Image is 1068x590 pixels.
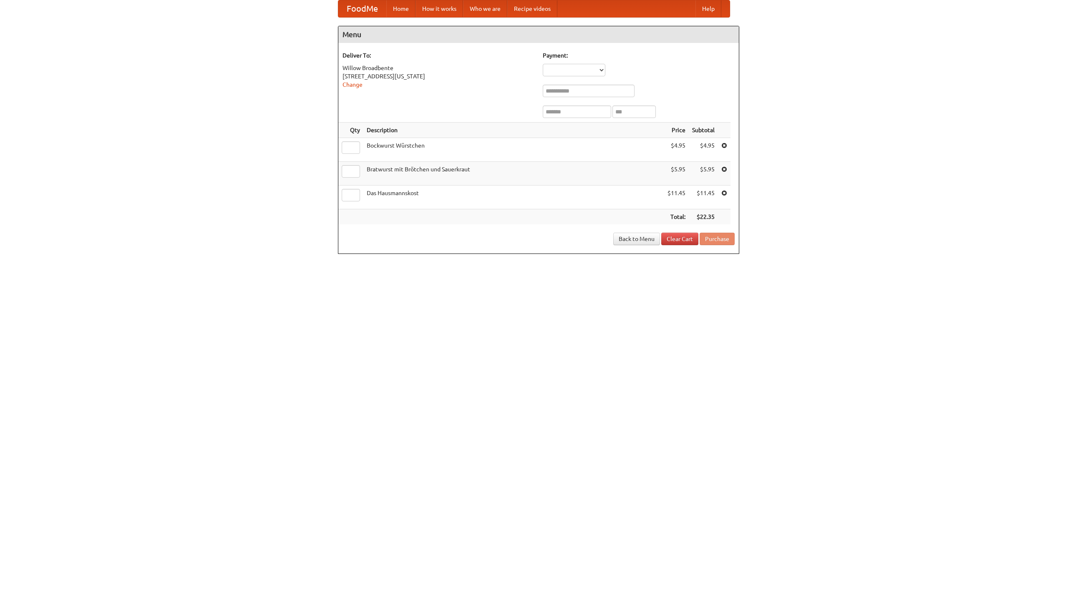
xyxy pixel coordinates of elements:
[338,0,386,17] a: FoodMe
[661,233,698,245] a: Clear Cart
[543,51,735,60] h5: Payment:
[463,0,507,17] a: Who we are
[363,186,664,209] td: Das Hausmannskost
[689,123,718,138] th: Subtotal
[664,138,689,162] td: $4.95
[700,233,735,245] button: Purchase
[386,0,416,17] a: Home
[343,51,534,60] h5: Deliver To:
[416,0,463,17] a: How it works
[343,64,534,72] div: Willow Broadbente
[338,123,363,138] th: Qty
[343,81,363,88] a: Change
[695,0,721,17] a: Help
[338,26,739,43] h4: Menu
[664,123,689,138] th: Price
[689,186,718,209] td: $11.45
[689,138,718,162] td: $4.95
[613,233,660,245] a: Back to Menu
[664,186,689,209] td: $11.45
[363,162,664,186] td: Bratwurst mit Brötchen und Sauerkraut
[507,0,557,17] a: Recipe videos
[363,138,664,162] td: Bockwurst Würstchen
[343,72,534,80] div: [STREET_ADDRESS][US_STATE]
[689,209,718,225] th: $22.35
[363,123,664,138] th: Description
[664,209,689,225] th: Total:
[664,162,689,186] td: $5.95
[689,162,718,186] td: $5.95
